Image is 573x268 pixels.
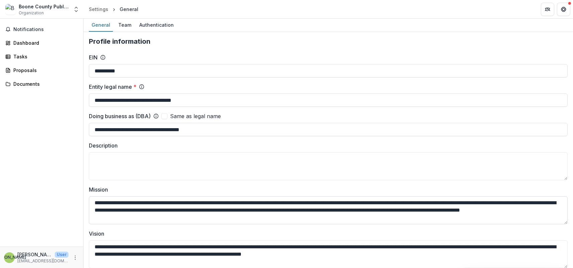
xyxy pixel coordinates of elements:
[116,19,134,32] a: Team
[5,4,16,15] img: Boone County Public Library Foundation
[89,20,113,30] div: General
[55,252,68,258] p: User
[89,19,113,32] a: General
[137,20,176,30] div: Authentication
[17,251,52,258] p: [PERSON_NAME]
[13,80,75,87] div: Documents
[170,112,221,120] span: Same as legal name
[86,4,141,14] nav: breadcrumb
[13,27,78,32] span: Notifications
[71,3,81,16] button: Open entity switcher
[3,37,81,48] a: Dashboard
[137,19,176,32] a: Authentication
[13,53,75,60] div: Tasks
[3,51,81,62] a: Tasks
[19,3,69,10] div: Boone County Public Library Foundation
[89,53,98,61] label: EIN
[557,3,570,16] button: Get Help
[19,10,44,16] span: Organization
[17,258,68,264] p: [EMAIL_ADDRESS][DOMAIN_NAME]
[89,37,568,45] h2: Profile information
[3,24,81,35] button: Notifications
[89,142,564,150] label: Description
[89,83,136,91] label: Entity legal name
[71,254,79,262] button: More
[3,65,81,76] a: Proposals
[89,186,564,194] label: Mission
[89,6,108,13] div: Settings
[89,230,564,238] label: Vision
[86,4,111,14] a: Settings
[541,3,554,16] button: Partners
[3,78,81,89] a: Documents
[120,6,138,13] div: General
[13,39,75,46] div: Dashboard
[116,20,134,30] div: Team
[89,112,151,120] label: Doing business as (DBA)
[13,67,75,74] div: Proposals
